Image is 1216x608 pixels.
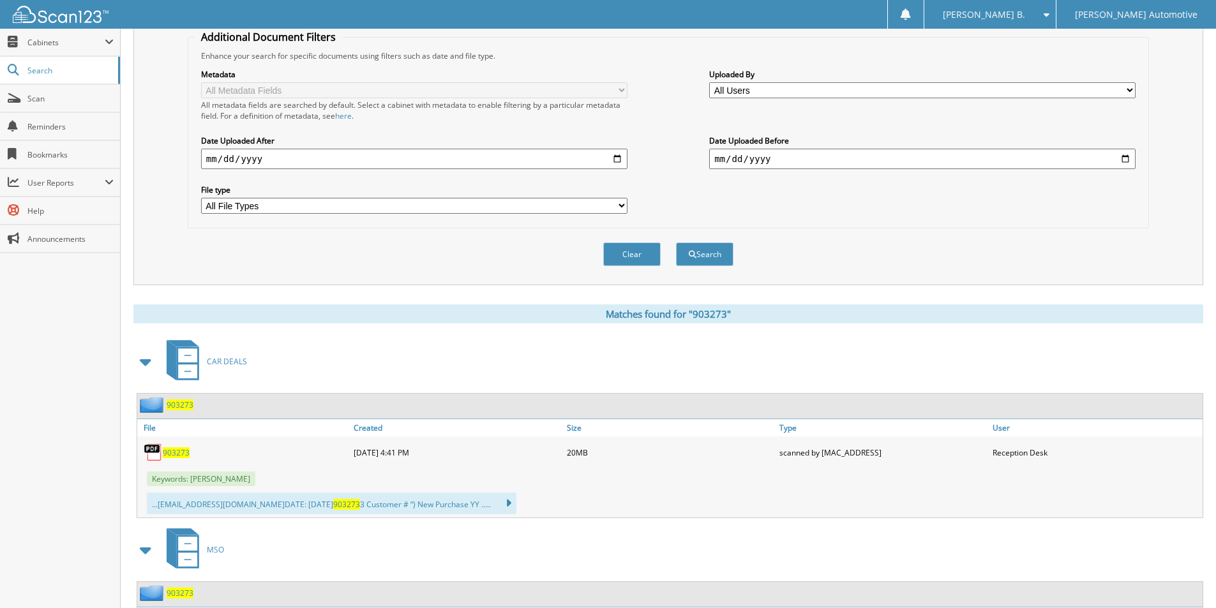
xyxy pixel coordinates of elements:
span: MSO [207,544,224,555]
div: Enhance your search for specific documents using filters such as date and file type. [195,50,1142,61]
iframe: Chat Widget [1152,547,1216,608]
input: end [709,149,1136,169]
span: Bookmarks [27,149,114,160]
a: Size [564,419,777,436]
a: User [989,419,1203,436]
span: Cabinets [27,37,105,48]
span: Help [27,205,114,216]
div: [DATE] 4:41 PM [350,440,564,465]
span: Announcements [27,234,114,244]
label: Uploaded By [709,69,1136,80]
span: [PERSON_NAME] B. [943,11,1025,19]
a: File [137,419,350,436]
img: folder2.png [140,397,167,413]
img: scan123-logo-white.svg [13,6,109,23]
div: scanned by [MAC_ADDRESS] [776,440,989,465]
input: start [201,149,627,169]
label: Date Uploaded Before [709,135,1136,146]
div: Reception Desk [989,440,1203,465]
span: User Reports [27,177,105,188]
span: Keywords: [PERSON_NAME] [147,471,255,486]
span: Scan [27,93,114,104]
div: All metadata fields are searched by default. Select a cabinet with metadata to enable filtering b... [201,100,627,121]
span: CAR DEALS [207,356,247,367]
div: ...[EMAIL_ADDRESS][DOMAIN_NAME] DATE: [DATE] 3 Customer # “) New Purchase YY ..... [147,493,516,514]
a: Created [350,419,564,436]
span: 903273 [333,499,360,510]
button: Search [676,242,733,266]
img: folder2.png [140,585,167,601]
a: 903273 [167,588,193,598]
a: MSO [159,524,224,575]
a: CAR DEALS [159,336,247,387]
span: Search [27,65,112,76]
div: 20MB [564,440,777,465]
div: Matches found for "903273" [133,304,1203,323]
a: here [335,110,352,121]
legend: Additional Document Filters [195,30,342,44]
a: 903273 [163,447,190,458]
label: File type [201,184,627,195]
a: 903273 [167,399,193,410]
span: Reminders [27,121,114,132]
img: PDF.png [144,443,163,462]
label: Metadata [201,69,627,80]
button: Clear [603,242,661,266]
a: Type [776,419,989,436]
span: [PERSON_NAME] Automotive [1075,11,1197,19]
label: Date Uploaded After [201,135,627,146]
